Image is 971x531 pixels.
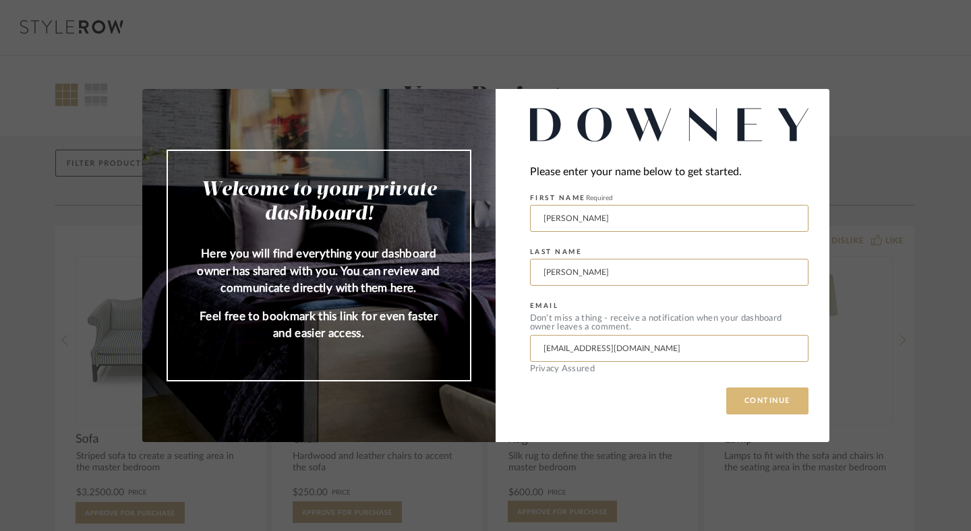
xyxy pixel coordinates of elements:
label: LAST NAME [530,248,583,256]
button: CONTINUE [726,387,808,414]
input: Enter Email [530,335,808,362]
label: FIRST NAME [530,194,613,202]
div: Privacy Assured [530,365,808,373]
span: Required [586,195,613,201]
div: Please enter your name below to get started. [530,163,808,181]
p: Here you will find everything your dashboard owner has shared with you. You can review and commun... [195,245,443,297]
label: EMAIL [530,302,559,310]
p: Feel free to bookmark this link for even faster and easier access. [195,308,443,342]
input: Enter First Name [530,205,808,232]
div: Don’t miss a thing - receive a notification when your dashboard owner leaves a comment. [530,314,808,332]
h2: Welcome to your private dashboard! [195,178,443,226]
input: Enter Last Name [530,259,808,286]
